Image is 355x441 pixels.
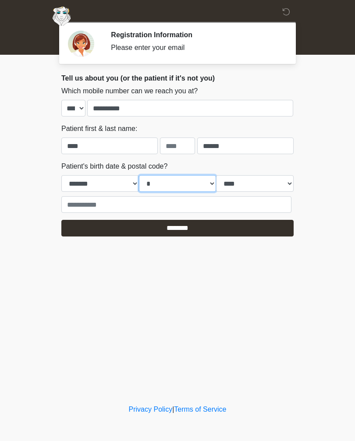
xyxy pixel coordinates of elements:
h2: Tell us about you (or the patient if it's not you) [61,74,294,82]
h2: Registration Information [111,31,280,39]
img: Agent Avatar [68,31,94,57]
a: Privacy Policy [129,406,173,413]
label: Patient first & last name: [61,123,137,134]
a: | [172,406,174,413]
div: Please enter your email [111,42,280,53]
label: Which mobile number can we reach you at? [61,86,198,96]
img: Aesthetically Yours Wellness Spa Logo [53,7,71,26]
label: Patient's birth date & postal code? [61,161,167,172]
a: Terms of Service [174,406,226,413]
